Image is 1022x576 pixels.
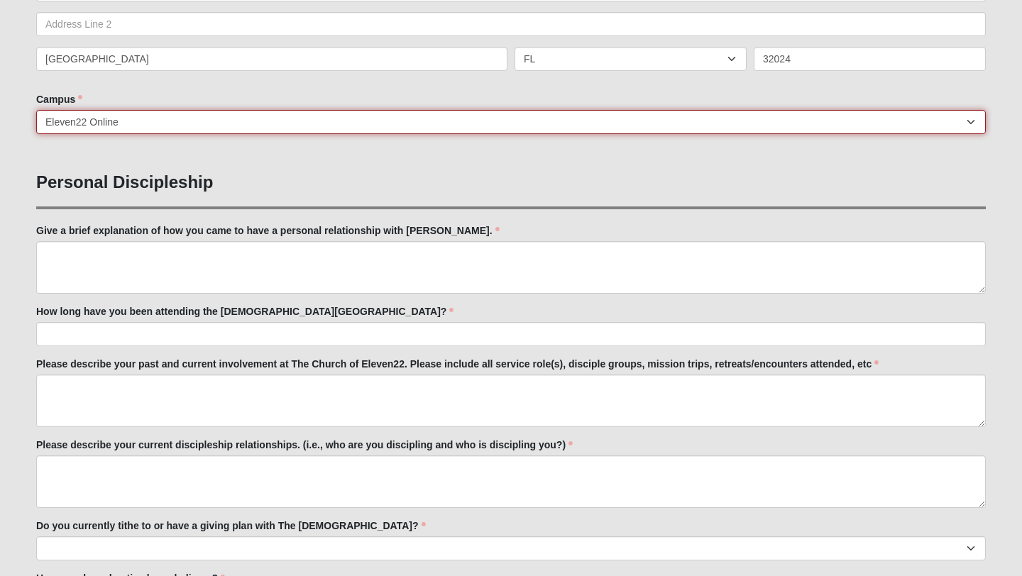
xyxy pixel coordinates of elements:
[36,304,454,319] label: How long have you been attending the [DEMOGRAPHIC_DATA][GEOGRAPHIC_DATA]?
[36,223,500,238] label: Give a brief explanation of how you came to have a personal relationship with [PERSON_NAME].
[36,519,426,533] label: Do you currently tithe to or have a giving plan with The [DEMOGRAPHIC_DATA]?
[36,47,507,71] input: City
[36,12,986,36] input: Address Line 2
[36,92,82,106] label: Campus
[36,172,986,193] h3: Personal Discipleship
[36,357,879,371] label: Please describe your past and current involvement at The Church of Eleven22. Please include all s...
[36,438,573,452] label: Please describe your current discipleship relationships. (i.e., who are you discipling and who is...
[754,47,986,71] input: Zip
